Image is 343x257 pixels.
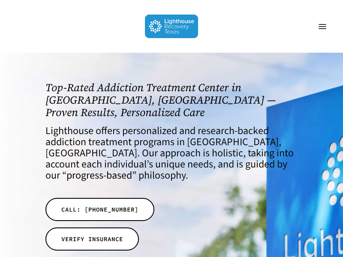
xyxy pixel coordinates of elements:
[45,227,139,251] a: VERIFY INSURANCE
[45,126,298,181] h4: Lighthouse offers personalized and research-backed addiction treatment programs in [GEOGRAPHIC_DA...
[45,198,154,221] a: CALL: [PHONE_NUMBER]
[66,168,132,183] a: progress-based
[45,81,298,118] h1: Top-Rated Addiction Treatment Center in [GEOGRAPHIC_DATA], [GEOGRAPHIC_DATA] — Proven Results, Pe...
[61,205,138,214] span: CALL: [PHONE_NUMBER]
[61,235,123,243] span: VERIFY INSURANCE
[314,22,331,31] a: Navigation Menu
[145,15,199,38] img: Lighthouse Recovery Texas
